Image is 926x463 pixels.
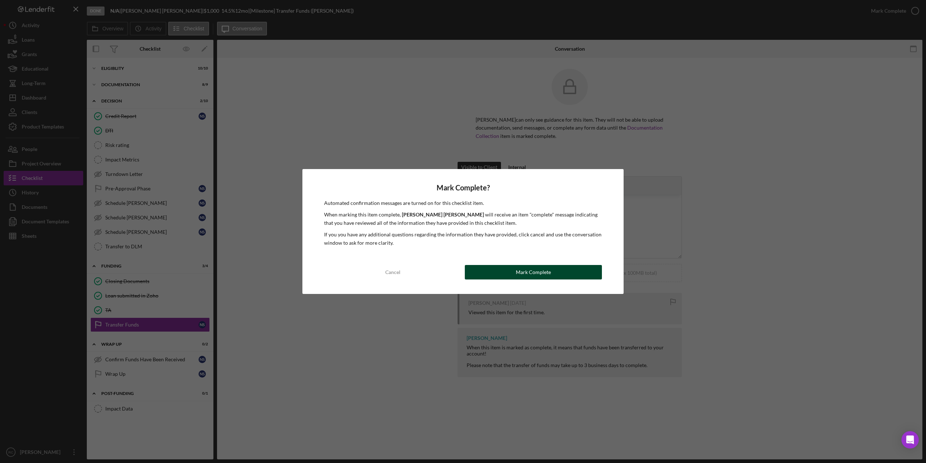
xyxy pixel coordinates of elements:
[324,211,602,227] p: When marking this item complete, will receive an item "complete" message indicating that you have...
[324,265,461,279] button: Cancel
[324,231,602,247] p: If you you have any additional questions regarding the information they have provided, click canc...
[324,184,602,192] h4: Mark Complete?
[901,431,919,449] div: Open Intercom Messenger
[516,265,551,279] div: Mark Complete
[465,265,602,279] button: Mark Complete
[385,265,400,279] div: Cancel
[402,211,484,218] b: [PERSON_NAME] [PERSON_NAME]
[324,199,602,207] p: Automated confirmation messages are turned on for this checklist item.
